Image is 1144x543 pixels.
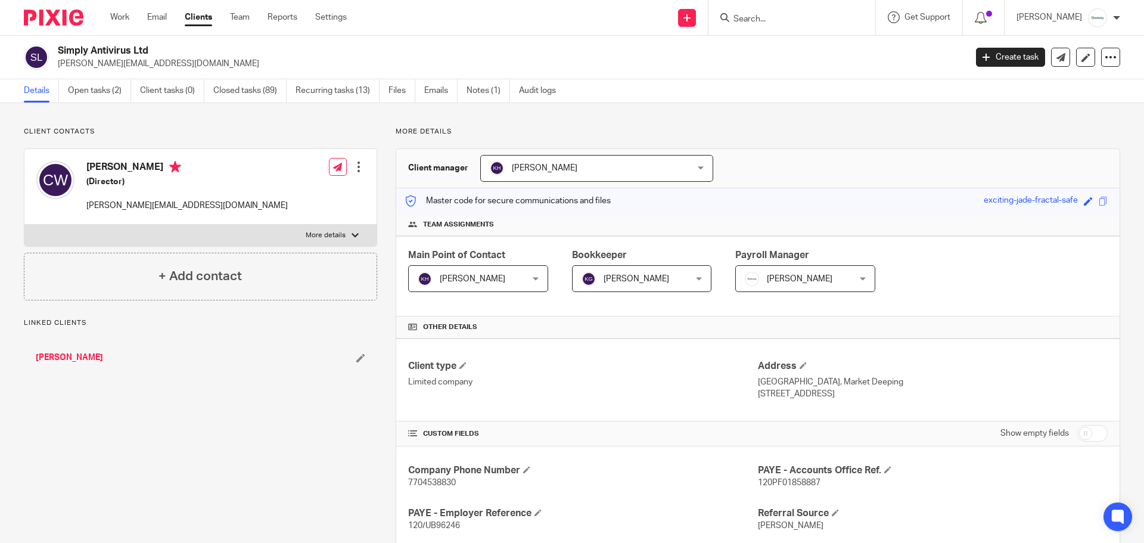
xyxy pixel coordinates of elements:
[408,507,758,520] h4: PAYE - Employer Reference
[423,322,477,332] span: Other details
[408,522,460,530] span: 120/UB96246
[758,522,823,530] span: [PERSON_NAME]
[572,250,627,260] span: Bookkeeper
[24,10,83,26] img: Pixie
[758,360,1108,373] h4: Address
[140,79,204,103] a: Client tasks (0)
[758,464,1108,477] h4: PAYE - Accounts Office Ref.
[296,79,380,103] a: Recurring tasks (13)
[424,79,458,103] a: Emails
[147,11,167,23] a: Email
[467,79,510,103] a: Notes (1)
[582,272,596,286] img: svg%3E
[268,11,297,23] a: Reports
[408,250,505,260] span: Main Point of Contact
[408,376,758,388] p: Limited company
[758,507,1108,520] h4: Referral Source
[315,11,347,23] a: Settings
[110,11,129,23] a: Work
[408,360,758,373] h4: Client type
[230,11,250,23] a: Team
[604,275,669,283] span: [PERSON_NAME]
[767,275,832,283] span: [PERSON_NAME]
[904,13,950,21] span: Get Support
[440,275,505,283] span: [PERSON_NAME]
[758,388,1108,400] p: [STREET_ADDRESS]
[408,429,758,439] h4: CUSTOM FIELDS
[735,250,809,260] span: Payroll Manager
[24,79,59,103] a: Details
[24,45,49,70] img: svg%3E
[519,79,565,103] a: Audit logs
[158,267,242,286] h4: + Add contact
[732,14,840,25] input: Search
[976,48,1045,67] a: Create task
[86,200,288,212] p: [PERSON_NAME][EMAIL_ADDRESS][DOMAIN_NAME]
[1000,427,1069,439] label: Show empty fields
[423,220,494,229] span: Team assignments
[306,231,346,240] p: More details
[36,161,74,199] img: svg%3E
[388,79,415,103] a: Files
[396,127,1120,136] p: More details
[86,176,288,188] h5: (Director)
[1016,11,1082,23] p: [PERSON_NAME]
[408,162,468,174] h3: Client manager
[68,79,131,103] a: Open tasks (2)
[86,161,288,176] h4: [PERSON_NAME]
[408,464,758,477] h4: Company Phone Number
[984,194,1078,208] div: exciting-jade-fractal-safe
[745,272,759,286] img: Infinity%20Logo%20with%20Whitespace%20.png
[185,11,212,23] a: Clients
[1088,8,1107,27] img: Infinity%20Logo%20with%20Whitespace%20.png
[405,195,611,207] p: Master code for secure communications and files
[58,58,958,70] p: [PERSON_NAME][EMAIL_ADDRESS][DOMAIN_NAME]
[24,318,377,328] p: Linked clients
[758,376,1108,388] p: [GEOGRAPHIC_DATA], Market Deeping
[213,79,287,103] a: Closed tasks (89)
[24,127,377,136] p: Client contacts
[490,161,504,175] img: svg%3E
[418,272,432,286] img: svg%3E
[58,45,778,57] h2: Simply Antivirus Ltd
[36,352,103,364] a: [PERSON_NAME]
[408,479,456,487] span: 7704538830
[758,479,820,487] span: 120PF01858887
[512,164,577,172] span: [PERSON_NAME]
[169,161,181,173] i: Primary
